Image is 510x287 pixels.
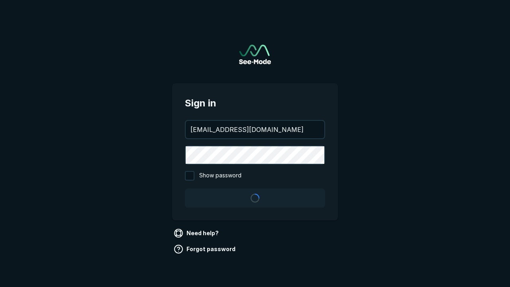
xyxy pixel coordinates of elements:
span: Show password [199,171,241,181]
a: Go to sign in [239,45,271,64]
a: Need help? [172,227,222,240]
input: your@email.com [186,121,324,138]
a: Forgot password [172,243,239,256]
img: See-Mode Logo [239,45,271,64]
span: Sign in [185,96,325,110]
